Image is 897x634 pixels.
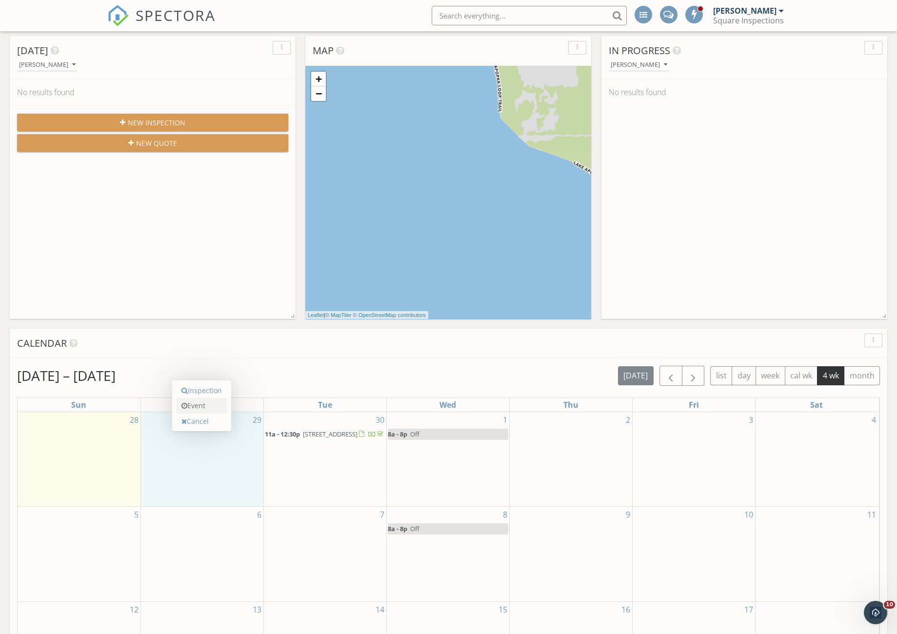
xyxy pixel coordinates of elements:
a: Go to September 28, 2025 [128,412,140,428]
button: list [710,366,732,385]
span: Off [410,524,419,533]
span: Map [313,44,334,57]
td: Go to October 4, 2025 [755,412,878,507]
td: Go to September 28, 2025 [18,412,140,507]
a: Go to October 3, 2025 [747,412,755,428]
a: Go to October 17, 2025 [742,602,755,617]
button: day [732,366,756,385]
a: Leaflet [308,312,324,318]
a: 11a - 12:30p [STREET_ADDRESS] [265,430,385,438]
button: week [756,366,785,385]
a: Zoom in [311,72,326,86]
button: cal wk [785,366,818,385]
td: Go to October 3, 2025 [632,412,755,507]
td: Go to October 11, 2025 [755,506,878,601]
span: [STREET_ADDRESS] [303,430,358,438]
td: Go to October 2, 2025 [509,412,632,507]
span: 8a - 8p [388,524,407,533]
a: Go to October 4, 2025 [870,412,878,428]
a: Go to October 16, 2025 [619,602,632,617]
a: Cancel [177,414,227,429]
button: Next [682,366,705,386]
a: SPECTORA [107,13,216,34]
td: Go to October 1, 2025 [386,412,509,507]
div: No results found [10,79,296,105]
button: [DATE] [618,366,654,385]
td: Go to October 6, 2025 [140,506,263,601]
a: Go to October 5, 2025 [132,507,140,522]
a: Event [177,398,227,414]
td: Go to September 30, 2025 [263,412,386,507]
button: New Quote [17,134,288,152]
button: New Inspection [17,114,288,131]
a: Saturday [808,398,825,412]
div: [PERSON_NAME] [611,61,667,68]
td: Go to October 5, 2025 [18,506,140,601]
a: Wednesday [438,398,458,412]
span: New Inspection [128,118,185,128]
a: 11a - 12:30p [STREET_ADDRESS] [265,429,385,440]
a: Go to October 6, 2025 [255,507,263,522]
a: Go to October 11, 2025 [865,507,878,522]
img: The Best Home Inspection Software - Spectora [107,5,129,26]
span: SPECTORA [136,5,216,25]
a: Inspection [177,383,227,398]
div: [PERSON_NAME] [713,6,777,16]
div: | [305,311,428,319]
td: Go to October 8, 2025 [386,506,509,601]
a: Tuesday [316,398,334,412]
div: [PERSON_NAME] [19,61,76,68]
a: Go to October 8, 2025 [501,507,509,522]
a: Go to September 29, 2025 [251,412,263,428]
a: Friday [687,398,701,412]
a: Go to October 12, 2025 [128,602,140,617]
a: Go to October 7, 2025 [378,507,386,522]
td: Go to October 10, 2025 [632,506,755,601]
td: Go to October 7, 2025 [263,506,386,601]
td: Go to September 29, 2025 [140,412,263,507]
button: Previous [659,366,682,386]
button: [PERSON_NAME] [609,59,669,72]
a: Go to October 15, 2025 [497,602,509,617]
a: Go to October 14, 2025 [374,602,386,617]
span: 11a - 12:30p [265,430,300,438]
a: Go to October 2, 2025 [624,412,632,428]
a: Go to October 1, 2025 [501,412,509,428]
a: © MapTiler [325,312,352,318]
iframe: Intercom live chat [864,601,887,624]
input: Search everything... [432,6,627,25]
span: [DATE] [17,44,48,57]
span: 8a - 8p [388,430,407,438]
a: Zoom out [311,86,326,101]
a: Thursday [561,398,580,412]
span: New Quote [136,138,177,148]
button: month [844,366,880,385]
a: Sunday [69,398,88,412]
a: Go to October 9, 2025 [624,507,632,522]
div: Square Inspections [713,16,784,25]
button: [PERSON_NAME] [17,59,78,72]
span: Calendar [17,337,67,350]
a: Go to October 10, 2025 [742,507,755,522]
a: Go to October 13, 2025 [251,602,263,617]
h2: [DATE] – [DATE] [17,366,116,385]
button: 4 wk [817,366,844,385]
span: In Progress [609,44,670,57]
span: Off [410,430,419,438]
td: Go to October 9, 2025 [509,506,632,601]
a: Go to September 30, 2025 [374,412,386,428]
span: 10 [884,601,895,609]
div: No results found [601,79,887,105]
a: © OpenStreetMap contributors [353,312,426,318]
